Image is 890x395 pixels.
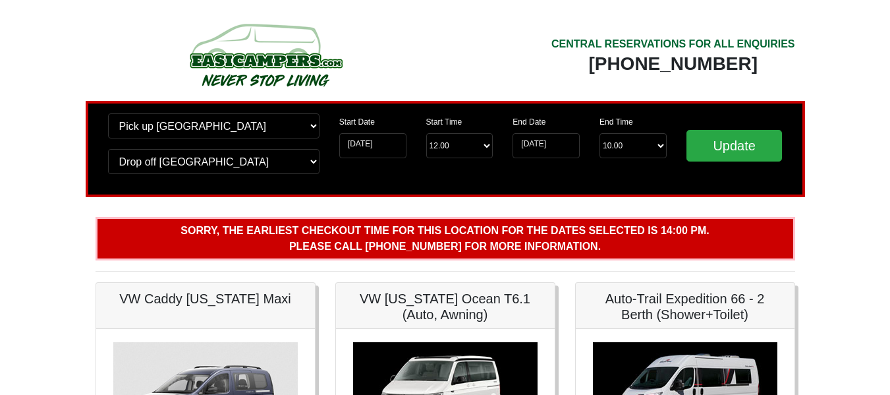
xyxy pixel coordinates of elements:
[339,133,406,158] input: Start Date
[513,133,580,158] input: Return Date
[599,116,633,128] label: End Time
[349,291,542,322] h5: VW [US_STATE] Ocean T6.1 (Auto, Awning)
[551,36,795,52] div: CENTRAL RESERVATIONS FOR ALL ENQUIRIES
[686,130,783,162] input: Update
[589,291,781,322] h5: Auto-Trail Expedition 66 - 2 Berth (Shower+Toilet)
[140,18,391,91] img: campers-checkout-logo.png
[109,291,302,307] h5: VW Caddy [US_STATE] Maxi
[339,116,375,128] label: Start Date
[181,225,709,252] b: Sorry, the earliest checkout time for this location for the dates selected is 14:00 pm. Please ca...
[551,52,795,76] div: [PHONE_NUMBER]
[426,116,462,128] label: Start Time
[513,116,545,128] label: End Date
